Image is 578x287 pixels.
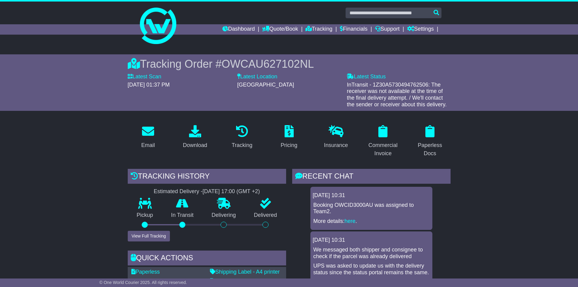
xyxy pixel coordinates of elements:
a: Paperless [131,269,160,275]
p: UPS was asked to update us with the delivery status since the status portal remains the same. [313,263,429,276]
a: Download [179,123,211,152]
div: RECENT CHAT [292,169,451,185]
div: Commercial Invoice [367,141,400,158]
p: More details: . [313,218,429,225]
span: [DATE] 01:37 PM [128,82,170,88]
a: Settings [407,24,434,35]
a: Insurance [320,123,352,152]
p: In Transit [162,212,203,219]
a: Tracking [306,24,332,35]
div: Tracking [232,141,252,149]
a: Quote/Book [262,24,298,35]
a: Pricing [277,123,301,152]
a: Paperless Docs [410,123,451,160]
a: Email [137,123,159,152]
p: Booking OWCID3000AU was assigned to Team2. [313,202,429,215]
a: Tracking [228,123,256,152]
p: Delivered [245,212,286,219]
div: [DATE] 10:31 [313,237,430,244]
div: Download [183,141,207,149]
p: Delivering [203,212,245,219]
a: here [345,218,356,224]
div: Estimated Delivery - [128,188,286,195]
label: Latest Location [237,73,277,80]
span: OWCAU627102NL [221,58,314,70]
p: Pickup [128,212,162,219]
button: View Full Tracking [128,231,170,241]
span: InTransit - 1Z30A5730494762506: The receiver was not available at the time of the final delivery ... [347,82,447,108]
a: Financials [340,24,367,35]
div: Email [141,141,155,149]
div: Tracking history [128,169,286,185]
a: Dashboard [222,24,255,35]
div: [DATE] 17:00 (GMT +2) [203,188,260,195]
div: Pricing [281,141,297,149]
a: Shipping Label - A4 printer [210,269,280,275]
a: Commercial Invoice [363,123,404,160]
div: Paperless Docs [414,141,447,158]
span: © One World Courier 2025. All rights reserved. [100,280,187,285]
div: [DATE] 10:31 [313,192,430,199]
div: Insurance [324,141,348,149]
a: Support [375,24,400,35]
label: Latest Status [347,73,386,80]
label: Latest Scan [128,73,161,80]
div: Tracking Order # [128,57,451,70]
div: Quick Actions [128,251,286,267]
span: [GEOGRAPHIC_DATA] [237,82,294,88]
p: We messaged both shipper and consignee to check if the parcel was already delivered [313,247,429,260]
